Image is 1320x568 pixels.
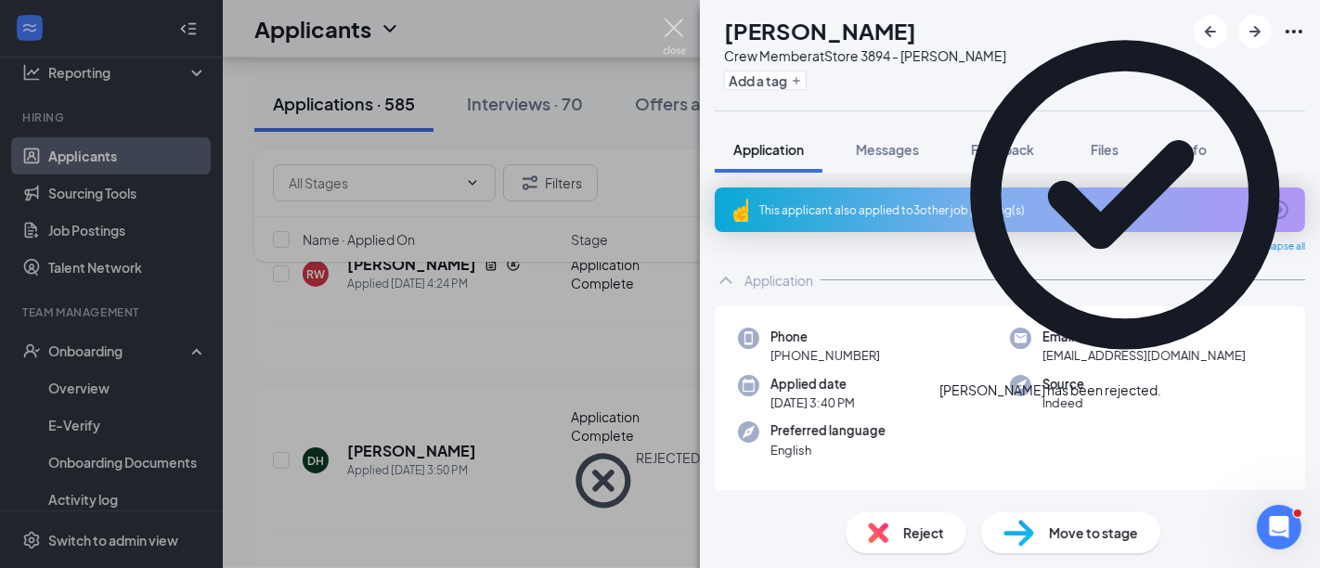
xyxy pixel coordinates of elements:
span: Phone [770,328,880,346]
span: Preferred language [770,421,886,440]
span: Reject [903,523,944,543]
svg: CheckmarkCircle [939,9,1311,381]
iframe: Intercom live chat [1257,505,1301,549]
span: Application [733,141,804,158]
span: Messages [856,141,919,158]
span: Applied date [770,375,855,394]
svg: Plus [791,75,802,86]
span: Move to stage [1049,523,1138,543]
div: Crew Member at Store 3894 - [PERSON_NAME] [724,46,1006,65]
span: [PHONE_NUMBER] [770,346,880,365]
div: Application [744,271,813,290]
span: English [770,441,886,459]
svg: ChevronUp [715,269,737,291]
button: PlusAdd a tag [724,71,807,90]
span: Indeed [1042,394,1084,412]
div: This applicant also applied to 3 other job posting(s) [759,202,1257,218]
div: [PERSON_NAME] has been rejected. [939,381,1161,400]
span: [DATE] 3:40 PM [770,394,855,412]
h1: [PERSON_NAME] [724,15,916,46]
